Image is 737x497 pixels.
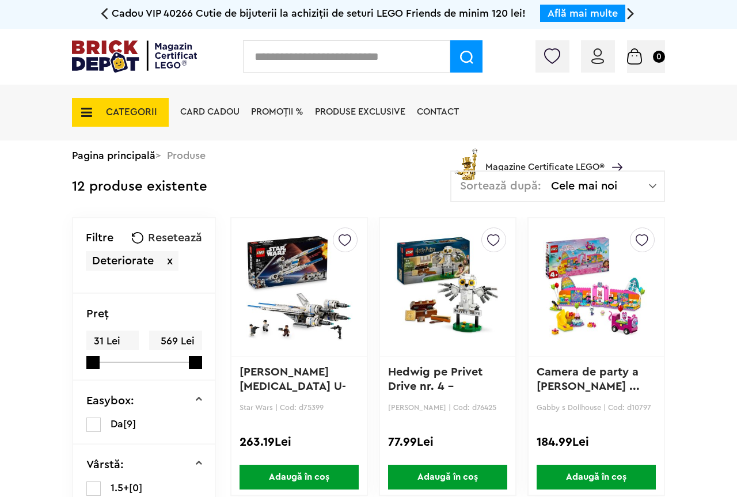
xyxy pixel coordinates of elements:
span: Adaugă în coș [537,465,656,490]
a: PROMOȚII % [251,107,303,116]
span: CATEGORII [106,107,157,117]
div: 263.19Lei [240,435,359,450]
span: [9] [123,419,136,429]
a: Magazine Certificate LEGO® [605,148,622,157]
p: [PERSON_NAME] | Cod: d76425 [388,403,507,412]
a: Adaugă în coș [231,465,367,490]
a: [PERSON_NAME][MEDICAL_DATA] U-Wing a rebelilor - Amba... [240,366,346,421]
span: Adaugă în coș [240,465,359,490]
div: 77.99Lei [388,435,507,450]
p: Vârstă: [86,459,124,471]
div: 184.99Lei [537,435,656,450]
span: Cele mai noi [551,180,649,192]
p: Star Wars | Cod: d75399 [240,403,359,412]
p: Gabby s Dollhouse | Cod: d10797 [537,403,656,412]
span: Da [111,419,123,429]
span: x [167,255,173,267]
a: Produse exclusive [315,107,405,116]
span: Cadou VIP 40266 Cutie de bijuterii la achiziții de seturi LEGO Friends de minim 120 lei! [112,8,526,18]
img: Camera de party a lui Gabby - Ambalaj deteriorat [543,207,649,368]
span: Sortează după: [460,180,541,192]
a: Card Cadou [180,107,240,116]
a: Află mai multe [548,8,618,18]
span: 31 Lei [86,331,139,352]
img: Hedwig pe Privet Drive nr. 4 - Ambalaj deteriorat [394,207,501,368]
span: Adaugă în coș [388,465,507,490]
span: Magazine Certificate LEGO® [485,146,605,173]
div: 12 produse existente [72,170,207,203]
span: Resetează [148,232,202,244]
span: 1.5+ [111,483,129,493]
p: Preţ [86,308,109,320]
small: 0 [653,51,665,63]
span: 569 Lei [149,331,202,352]
a: Hedwig pe Privet Drive nr. 4 - Ambalaj... [388,366,486,407]
span: Deteriorate [92,255,154,267]
a: Adaugă în coș [529,465,664,490]
p: Filtre [86,232,113,244]
p: Easybox: [86,395,134,407]
a: Camera de party a [PERSON_NAME] ... [537,366,642,392]
a: Adaugă în coș [380,465,515,490]
a: Contact [417,107,459,116]
span: [0] [129,483,142,493]
img: Nava stelara U-Wing a rebelilor - Ambalaj deteriorat [246,207,352,368]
